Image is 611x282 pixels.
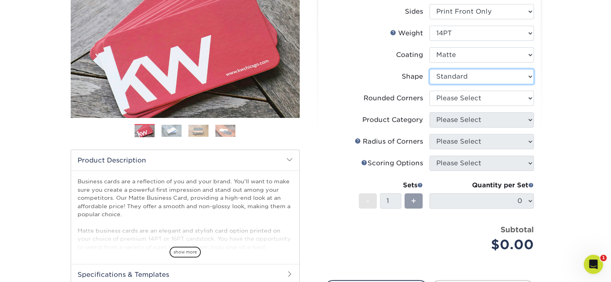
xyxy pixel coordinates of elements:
[161,125,182,137] img: Business Cards 02
[501,225,534,234] strong: Subtotal
[170,247,201,258] span: show more
[396,50,423,60] div: Coating
[584,255,603,274] iframe: Intercom live chat
[411,195,416,207] span: +
[359,181,423,190] div: Sets
[362,115,423,125] div: Product Category
[390,28,423,38] div: Weight
[405,7,423,16] div: Sides
[188,125,208,137] img: Business Cards 03
[135,121,155,141] img: Business Cards 01
[366,195,370,207] span: -
[361,158,423,168] div: Scoring Options
[402,72,423,81] div: Shape
[2,258,68,279] iframe: Google Customer Reviews
[364,93,423,103] div: Rounded Corners
[600,255,607,261] span: 1
[429,181,534,190] div: Quantity per Set
[71,150,299,170] h2: Product Description
[215,125,235,137] img: Business Cards 04
[435,235,534,254] div: $0.00
[355,137,423,146] div: Radius of Corners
